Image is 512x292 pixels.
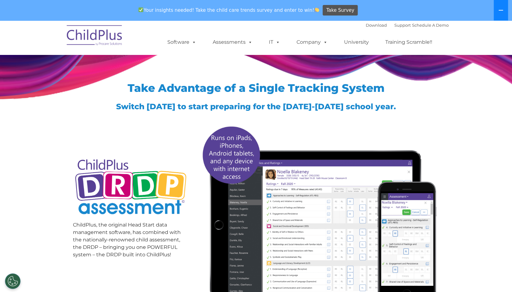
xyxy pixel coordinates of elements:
[366,23,449,28] font: |
[263,36,286,48] a: IT
[326,5,354,16] span: Take Survey
[128,81,385,95] span: Take Advantage of a Single Tracking System
[206,36,259,48] a: Assessments
[394,23,411,28] a: Support
[366,23,387,28] a: Download
[323,5,358,16] a: Take Survey
[73,222,181,258] span: ChildPlus, the original Head Start data management software, has combined with the nationally-ren...
[315,7,319,12] img: 👏
[290,36,334,48] a: Company
[116,102,396,111] span: Switch [DATE] to start preparing for the [DATE]-[DATE] school year.
[379,36,438,48] a: Training Scramble!!
[64,21,126,52] img: ChildPlus by Procare Solutions
[136,4,322,16] span: Your insights needed! Take the child care trends survey and enter to win!
[138,7,143,12] img: ✅
[161,36,202,48] a: Software
[5,273,20,289] button: Cookies Settings
[338,36,375,48] a: University
[412,23,449,28] a: Schedule A Demo
[73,152,189,223] img: Copyright - DRDP Logo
